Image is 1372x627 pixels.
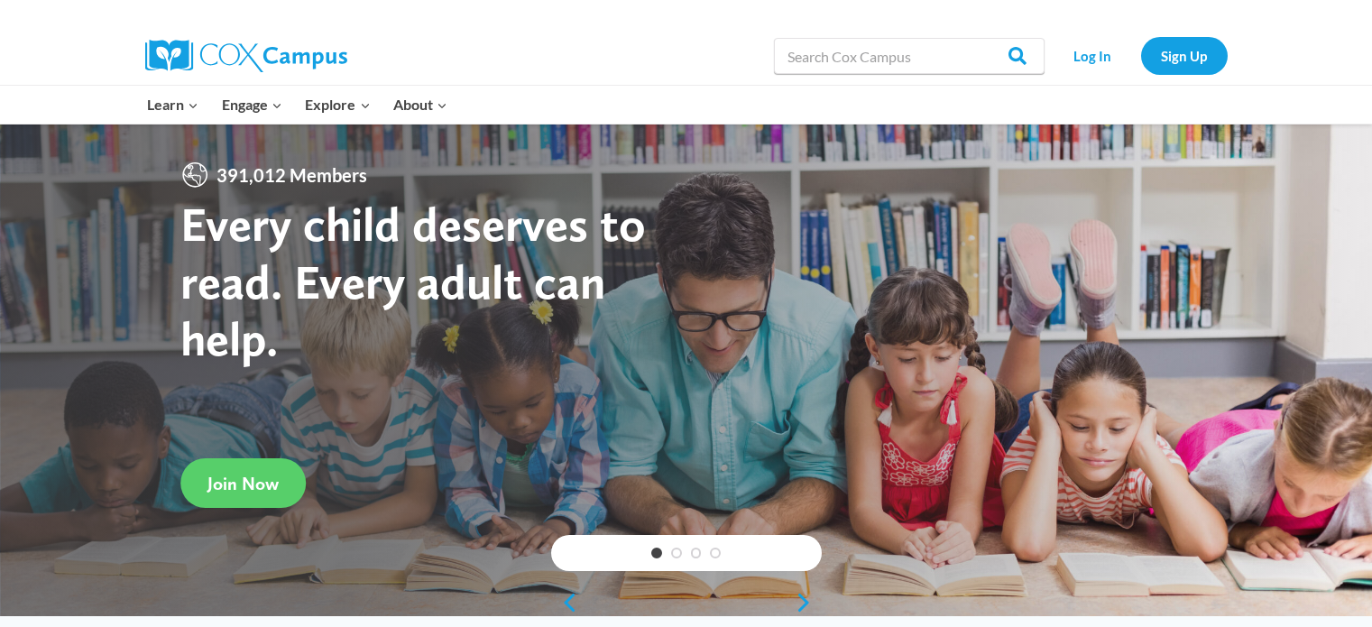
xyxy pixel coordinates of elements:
span: Learn [147,93,198,116]
a: previous [551,592,578,613]
a: 2 [671,548,682,558]
span: 391,012 Members [209,161,374,189]
a: 4 [710,548,721,558]
a: Join Now [180,458,306,508]
img: Cox Campus [145,40,347,72]
span: Join Now [207,473,279,494]
div: content slider buttons [551,585,822,621]
a: 3 [691,548,702,558]
a: 1 [651,548,662,558]
span: Explore [305,93,370,116]
a: Sign Up [1141,37,1228,74]
strong: Every child deserves to read. Every adult can help. [180,195,646,367]
a: Log In [1054,37,1132,74]
span: About [393,93,447,116]
input: Search Cox Campus [774,38,1045,74]
a: next [795,592,822,613]
nav: Secondary Navigation [1054,37,1228,74]
span: Engage [222,93,282,116]
nav: Primary Navigation [136,86,459,124]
